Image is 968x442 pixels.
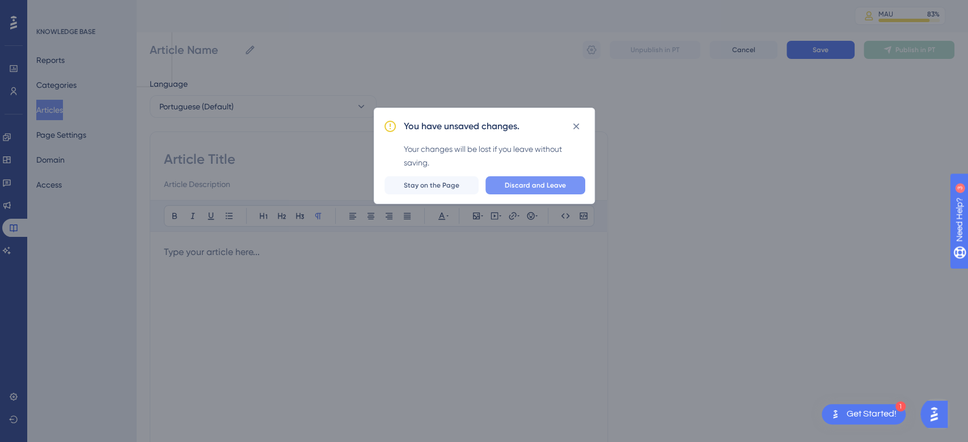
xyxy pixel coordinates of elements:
[822,404,906,424] div: Open Get Started! checklist, remaining modules: 1
[404,120,519,133] h2: You have unsaved changes.
[505,181,566,190] span: Discard and Leave
[27,3,71,16] span: Need Help?
[79,6,82,15] div: 3
[404,142,585,169] div: Your changes will be lost if you leave without saving.
[404,181,459,190] span: Stay on the Page
[920,397,954,431] iframe: UserGuiding AI Assistant Launcher
[828,407,842,421] img: launcher-image-alternative-text
[847,408,897,420] div: Get Started!
[895,401,906,411] div: 1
